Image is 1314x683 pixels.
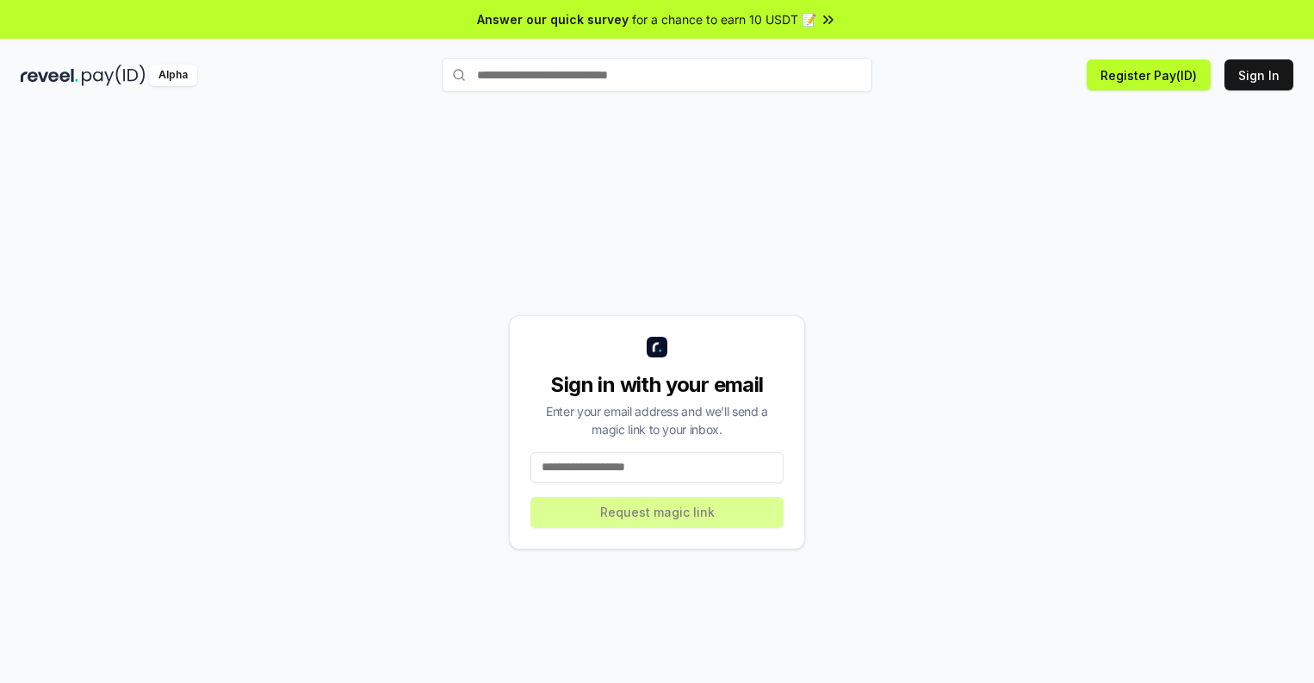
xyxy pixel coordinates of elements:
span: for a chance to earn 10 USDT 📝 [632,10,816,28]
img: logo_small [647,337,667,357]
img: reveel_dark [21,65,78,86]
img: pay_id [82,65,146,86]
div: Alpha [149,65,197,86]
div: Sign in with your email [530,371,784,399]
button: Sign In [1224,59,1293,90]
div: Enter your email address and we’ll send a magic link to your inbox. [530,402,784,438]
span: Answer our quick survey [477,10,629,28]
button: Register Pay(ID) [1087,59,1211,90]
